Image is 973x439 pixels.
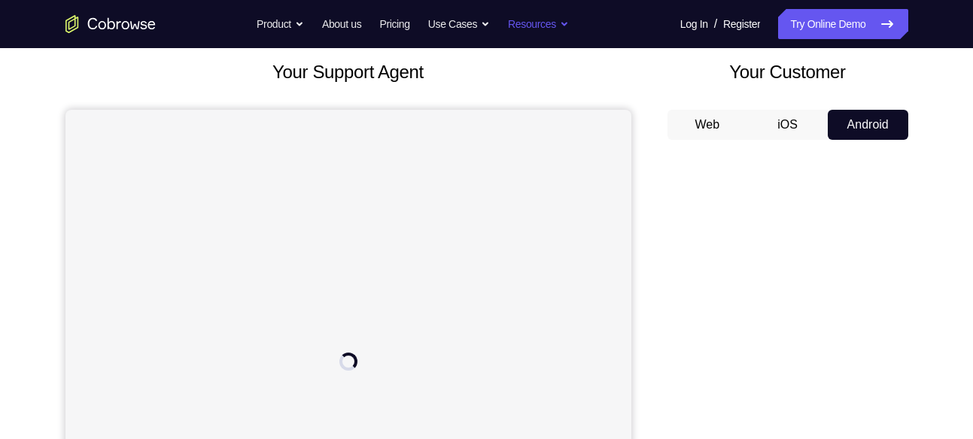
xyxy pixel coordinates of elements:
span: / [714,15,717,33]
h2: Your Customer [667,59,908,86]
a: Try Online Demo [778,9,908,39]
button: Resources [508,9,569,39]
a: Pricing [379,9,409,39]
a: About us [322,9,361,39]
button: Android [828,110,908,140]
button: Web [667,110,748,140]
a: Log In [680,9,708,39]
button: Product [257,9,304,39]
button: iOS [747,110,828,140]
a: Go to the home page [65,15,156,33]
a: Register [723,9,760,39]
button: Use Cases [428,9,490,39]
h2: Your Support Agent [65,59,631,86]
